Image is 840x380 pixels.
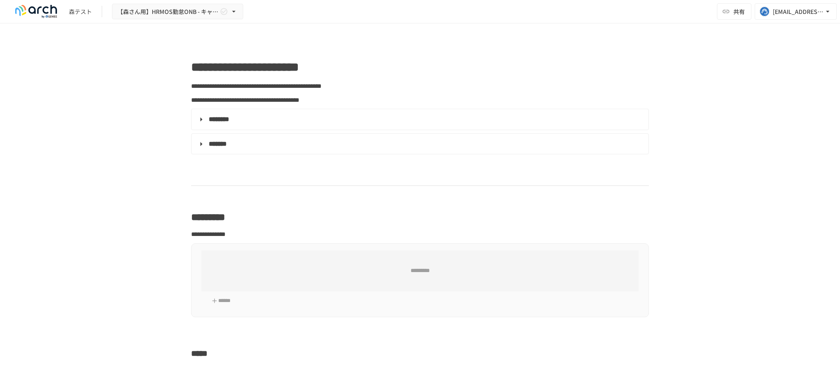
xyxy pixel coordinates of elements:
div: [EMAIL_ADDRESS][DOMAIN_NAME] [773,7,824,17]
button: 共有 [717,3,751,20]
button: [EMAIL_ADDRESS][DOMAIN_NAME] [755,3,837,20]
button: 【森さん用】HRMOS勤怠ONB - キャッチアップ [112,4,243,20]
img: logo-default@2x-9cf2c760.svg [10,5,62,18]
div: 森テスト [69,7,92,16]
span: 【森さん用】HRMOS勤怠ONB - キャッチアップ [117,7,218,17]
span: 共有 [733,7,745,16]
